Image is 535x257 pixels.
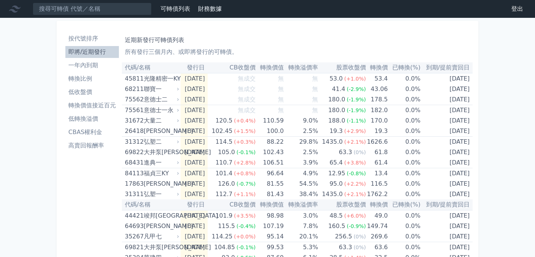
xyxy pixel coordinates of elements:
[238,96,256,103] span: 無成交
[421,84,473,94] td: [DATE]
[366,126,388,137] td: 19.3
[144,189,178,199] div: 弘塑一
[181,137,208,147] td: [DATE]
[181,179,208,189] td: [DATE]
[388,84,421,94] td: 0.0%
[65,73,119,85] a: 轉換比例
[125,48,470,56] p: 所有發行三個月內、或即將發行的可轉債。
[284,147,318,157] td: 2.5%
[210,126,234,136] div: 102.45
[122,199,181,210] th: 代碼/名稱
[236,223,256,229] span: (-0.4%)
[366,73,388,84] td: 53.4
[284,137,318,147] td: 29.8%
[198,5,222,12] a: 財務數據
[234,191,256,197] span: (+1.1%)
[256,168,284,179] td: 96.64
[388,94,421,105] td: 0.0%
[421,189,473,199] td: [DATE]
[388,189,421,199] td: 0.0%
[388,126,421,137] td: 0.0%
[125,221,142,231] div: 64693
[284,221,318,231] td: 7.8%
[256,126,284,137] td: 100.0
[181,116,208,126] td: [DATE]
[125,36,470,45] h1: 近期新發行可轉債列表
[347,86,366,92] span: (-2.9%)
[65,101,119,110] li: 轉換價值接近百元
[234,160,256,166] span: (+2.8%)
[65,61,119,70] li: 一年內到期
[144,211,178,221] div: 竣邦[GEOGRAPHIC_DATA]
[65,48,119,56] li: 即將/近期發行
[238,75,256,82] span: 無成交
[181,126,208,137] td: [DATE]
[236,244,256,250] span: (-0.1%)
[366,168,388,179] td: 13.4
[388,73,421,84] td: 0.0%
[160,5,190,12] a: 可轉債列表
[505,3,529,15] a: 登出
[327,105,347,116] div: 180.0
[284,210,318,221] td: 3.0%
[354,244,366,250] span: (0%)
[328,179,344,189] div: 95.0
[65,114,119,123] li: 低轉換溢價
[181,189,208,199] td: [DATE]
[366,84,388,94] td: 43.06
[321,137,344,147] div: 1435.0
[125,94,142,105] div: 75562
[256,231,284,242] td: 95.14
[181,199,208,210] th: 發行日
[421,94,473,105] td: [DATE]
[284,168,318,179] td: 4.9%
[421,73,473,84] td: [DATE]
[65,126,119,138] a: CBAS權利金
[366,189,388,199] td: 1762.2
[328,74,344,84] div: 53.0
[421,116,473,126] td: [DATE]
[366,179,388,189] td: 116.5
[181,84,208,94] td: [DATE]
[65,33,119,45] a: 按代號排序
[421,210,473,221] td: [DATE]
[421,137,473,147] td: [DATE]
[234,213,256,219] span: (+3.5%)
[284,157,318,168] td: 3.9%
[331,84,347,94] div: 41.4
[181,147,208,157] td: [DATE]
[214,137,234,147] div: 114.5
[181,94,208,105] td: [DATE]
[125,74,142,84] div: 45811
[344,191,366,197] span: (+2.1%)
[217,147,237,157] div: 105.0
[125,231,142,242] div: 35267
[181,157,208,168] td: [DATE]
[328,211,344,221] div: 48.5
[217,221,237,231] div: 115.5
[388,199,421,210] th: 已轉換(%)
[421,231,473,242] td: [DATE]
[327,116,347,126] div: 188.0
[65,46,119,58] a: 即將/近期發行
[181,231,208,242] td: [DATE]
[421,147,473,157] td: [DATE]
[388,157,421,168] td: 0.0%
[256,210,284,221] td: 98.98
[327,168,347,179] div: 12.95
[234,139,256,145] span: (+0.3%)
[327,94,347,105] div: 180.0
[366,147,388,157] td: 61.8
[125,189,142,199] div: 31311
[125,105,142,116] div: 75561
[337,242,354,253] div: 63.3
[388,210,421,221] td: 0.0%
[312,75,318,82] span: 無
[388,137,421,147] td: 0.0%
[256,189,284,199] td: 81.43
[278,96,284,103] span: 無
[256,157,284,168] td: 106.51
[344,76,366,82] span: (+1.0%)
[421,199,473,210] th: 到期/提前賣回日
[144,168,178,179] div: 福貞三KY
